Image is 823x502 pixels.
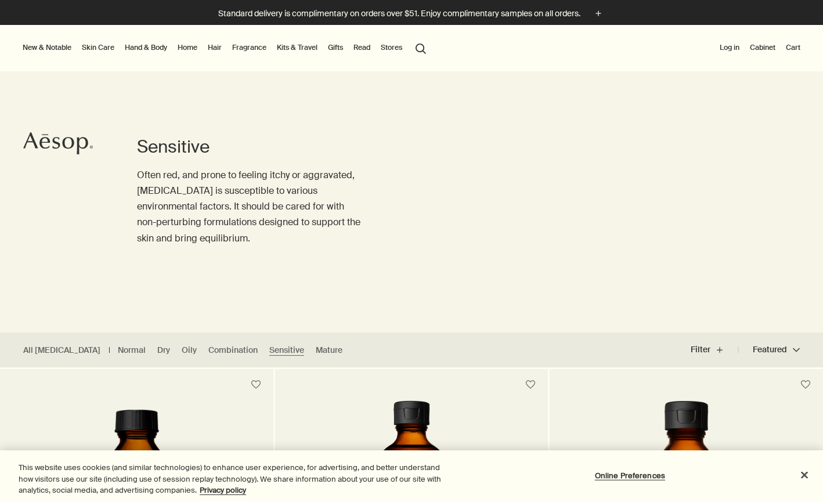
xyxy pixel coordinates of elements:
[351,41,373,55] a: Read
[80,41,117,55] a: Skin Care
[717,25,803,71] nav: supplementary
[738,336,800,364] button: Featured
[795,374,816,395] button: Save to cabinet
[208,345,258,356] a: Combination
[20,41,74,55] button: New & Notable
[118,345,146,356] a: Normal
[23,345,100,356] a: All [MEDICAL_DATA]
[246,374,266,395] button: Save to cabinet
[784,41,803,55] button: Cart
[137,167,365,246] p: Often red, and prone to feeling itchy or aggravated, [MEDICAL_DATA] is susceptible to various env...
[410,37,431,59] button: Open search
[378,41,405,55] button: Stores
[23,132,93,155] svg: Aesop
[205,41,224,55] a: Hair
[717,41,742,55] button: Log in
[594,464,666,487] button: Online Preferences, Opens the preference center dialog
[20,25,431,71] nav: primary
[691,336,738,364] button: Filter
[182,345,197,356] a: Oily
[200,485,246,495] a: More information about your privacy, opens in a new tab
[748,41,778,55] a: Cabinet
[218,7,605,20] button: Standard delivery is complimentary on orders over $51. Enjoy complimentary samples on all orders.
[175,41,200,55] a: Home
[269,345,304,356] a: Sensitive
[218,8,580,20] p: Standard delivery is complimentary on orders over $51. Enjoy complimentary samples on all orders.
[19,462,453,496] div: This website uses cookies (and similar technologies) to enhance user experience, for advertising,...
[792,462,817,487] button: Close
[20,129,96,161] a: Aesop
[316,345,342,356] a: Mature
[326,41,345,55] a: Gifts
[137,135,365,158] h1: Sensitive
[230,41,269,55] a: Fragrance
[275,41,320,55] a: Kits & Travel
[122,41,169,55] a: Hand & Body
[520,374,541,395] button: Save to cabinet
[157,345,170,356] a: Dry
